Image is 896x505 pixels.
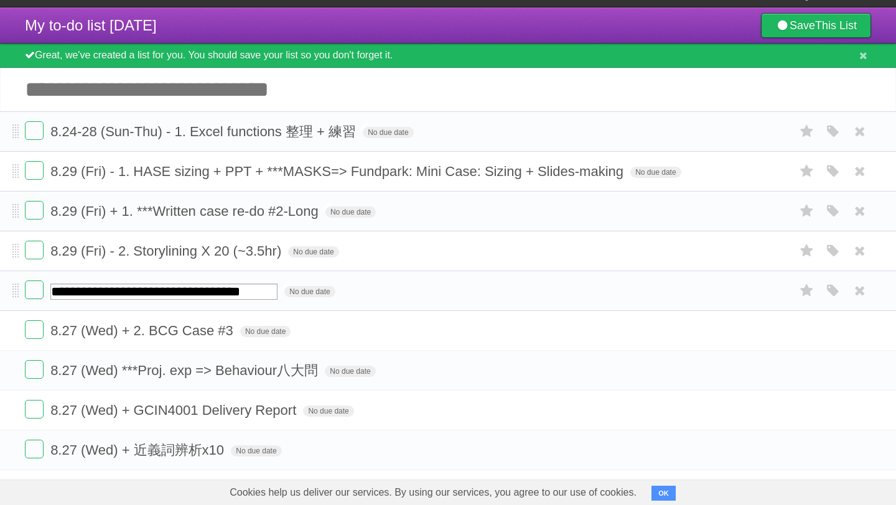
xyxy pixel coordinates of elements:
button: OK [651,486,676,501]
span: 8.27 (Wed) + GCIN4001 Delivery Report [50,402,299,418]
span: 8.27 (Wed) + 近義詞辨析x10 [50,442,227,458]
label: Done [25,440,44,458]
span: No due date [363,127,413,138]
label: Star task [795,161,819,182]
label: Done [25,121,44,140]
label: Done [25,320,44,339]
b: This List [815,19,857,32]
label: Star task [795,121,819,142]
a: SaveThis List [761,13,871,38]
span: No due date [240,326,291,337]
span: No due date [303,405,353,417]
span: No due date [288,246,338,257]
span: 8.27 (Wed) + 2. BCG Case #3 [50,323,236,338]
span: 8.27 (Wed) ***Proj. exp => Behaviour八大問 [50,363,321,378]
span: 8.29 (Fri) - 1. HASE sizing + PPT + ***MASKS=> Fundpark: Mini Case: Sizing + Slides-making [50,164,627,179]
span: My to-do list [DATE] [25,17,157,34]
span: 8.24-28 (Sun-Thu) - 1. Excel functions 整理 + 練習 [50,124,359,139]
label: Star task [795,201,819,221]
span: No due date [325,206,376,218]
label: Done [25,280,44,299]
span: No due date [630,167,681,178]
span: 8.29 (Fri) + 1. ***Written case re-do #2-Long [50,203,322,219]
span: No due date [284,286,335,297]
label: Done [25,241,44,259]
label: Done [25,201,44,220]
span: No due date [325,366,375,377]
label: Star task [795,241,819,261]
label: Star task [795,280,819,301]
span: 8.29 (Fri) - 2. Storylining X 20 (~3.5hr) [50,243,284,259]
label: Done [25,400,44,419]
label: Done [25,161,44,180]
span: Cookies help us deliver our services. By using our services, you agree to our use of cookies. [217,480,649,505]
label: Done [25,360,44,379]
span: No due date [231,445,281,456]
